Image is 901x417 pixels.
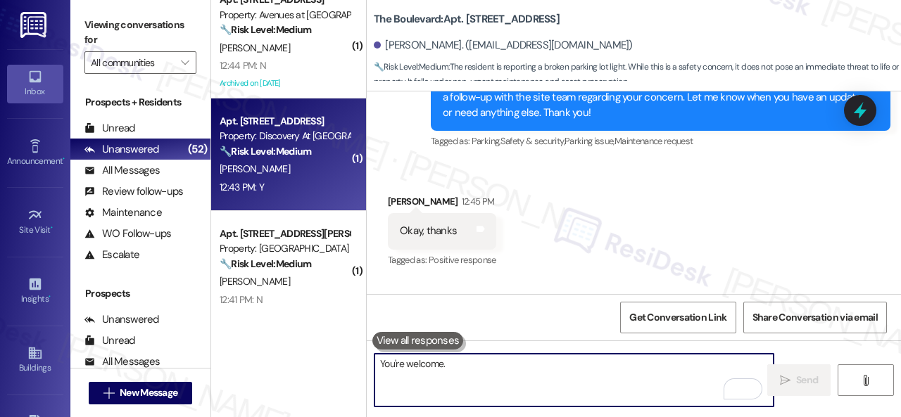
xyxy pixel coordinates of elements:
span: Positive response [429,254,496,266]
span: • [63,154,65,164]
button: Get Conversation Link [620,302,736,333]
div: Property: Discovery At [GEOGRAPHIC_DATA] [220,129,350,143]
div: Tagged as: [388,250,496,270]
div: Unread [84,333,135,348]
span: [PERSON_NAME] [220,275,290,288]
span: • [49,292,51,302]
button: Share Conversation via email [743,302,887,333]
div: [PERSON_NAME]. ([EMAIL_ADDRESS][DOMAIN_NAME]) [374,38,633,53]
div: 12:43 PM: Y [220,181,264,193]
span: Parking , [472,135,500,147]
div: Property: [GEOGRAPHIC_DATA] [220,241,350,256]
span: Get Conversation Link [629,310,726,325]
div: (52) [184,139,210,160]
img: ResiDesk Logo [20,12,49,38]
div: Prospects + Residents [70,95,210,110]
span: [PERSON_NAME] [220,41,290,54]
button: Send [767,364,831,396]
div: 12:45 PM [458,194,495,209]
div: Archived on [DATE] [218,75,351,92]
span: Maintenance request [615,135,693,147]
div: 12:44 PM: N [220,59,266,72]
button: New Message [89,382,193,404]
span: New Message [120,385,177,400]
strong: 🔧 Risk Level: Medium [220,145,311,158]
a: Inbox [7,65,63,103]
span: Safety & security , [500,135,565,147]
span: : The resident is reporting a broken parking lot light. While this is a safety concern, it does n... [374,60,901,90]
span: • [51,223,53,233]
a: Buildings [7,341,63,379]
div: Tagged as: [431,131,890,151]
div: Prospects [70,286,210,301]
div: Property: Avenues at [GEOGRAPHIC_DATA] [220,8,350,23]
i:  [780,375,790,386]
div: WO Follow-ups [84,226,171,241]
div: Unanswered [84,312,159,327]
i:  [103,387,114,399]
div: Okay, thanks [400,224,457,238]
div: Unanswered [84,142,159,157]
input: All communities [91,51,174,74]
div: All Messages [84,354,160,369]
div: Maintenance [84,205,162,220]
strong: 🔧 Risk Level: Medium [220,23,311,36]
textarea: To enrich screen reader interactions, please activate Accessibility in Grammarly extension settings [374,354,774,406]
div: Unread [84,121,135,136]
b: The Boulevard: Apt. [STREET_ADDRESS] [374,12,560,27]
span: Parking issue , [565,135,615,147]
label: Viewing conversations for [84,14,196,51]
span: [PERSON_NAME] [220,162,290,175]
div: Escalate [84,248,139,262]
div: Apt. [STREET_ADDRESS] [220,114,350,129]
div: 12:41 PM: N [220,293,263,306]
div: Review follow-ups [84,184,183,199]
strong: 🔧 Risk Level: Medium [220,257,311,270]
span: Send [796,373,818,387]
div: Hello [PERSON_NAME]! I'm sorry to hear the parking lot light issue is not yet resolved. I've made... [443,75,868,120]
span: Share Conversation via email [752,310,878,325]
div: All Messages [84,163,160,178]
a: Insights • [7,272,63,310]
i:  [860,375,871,386]
div: [PERSON_NAME] [388,194,496,214]
i:  [181,57,189,68]
a: Site Visit • [7,203,63,241]
strong: 🔧 Risk Level: Medium [374,61,448,72]
div: Apt. [STREET_ADDRESS][PERSON_NAME] [220,226,350,241]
